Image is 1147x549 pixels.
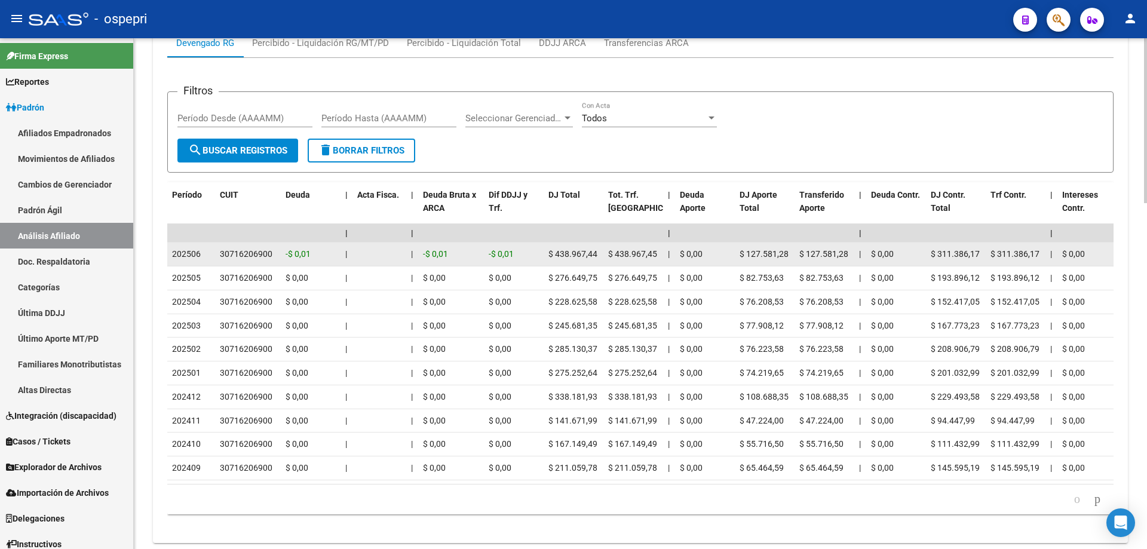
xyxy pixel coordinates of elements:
[167,182,215,235] datatable-header-cell: Período
[188,143,203,157] mat-icon: search
[548,249,597,259] span: $ 438.967,44
[489,297,511,306] span: $ 0,00
[608,392,657,401] span: $ 338.181,93
[172,190,202,200] span: Período
[871,190,920,200] span: Deuda Contr.
[548,273,597,283] span: $ 276.649,75
[411,273,413,283] span: |
[740,439,784,449] span: $ 55.716,50
[608,190,689,213] span: Tot. Trf. [GEOGRAPHIC_DATA]
[1050,249,1052,259] span: |
[990,344,1039,354] span: $ 208.906,79
[608,416,657,425] span: $ 141.671,99
[286,249,311,259] span: -$ 0,01
[94,6,147,32] span: - ospepri
[859,439,861,449] span: |
[859,273,861,283] span: |
[1050,321,1052,330] span: |
[423,190,476,213] span: Deuda Bruta x ARCA
[489,249,514,259] span: -$ 0,01
[6,409,116,422] span: Integración (discapacidad)
[859,249,861,259] span: |
[871,249,894,259] span: $ 0,00
[1062,368,1085,378] span: $ 0,00
[871,463,894,473] span: $ 0,00
[680,368,703,378] span: $ 0,00
[582,113,607,124] span: Todos
[799,416,844,425] span: $ 47.224,00
[1062,321,1085,330] span: $ 0,00
[1050,228,1053,238] span: |
[668,344,670,354] span: |
[172,297,201,306] span: 202504
[308,139,415,162] button: Borrar Filtros
[489,416,511,425] span: $ 0,00
[680,416,703,425] span: $ 0,00
[286,344,308,354] span: $ 0,00
[345,273,347,283] span: |
[740,297,784,306] span: $ 76.208,53
[286,297,308,306] span: $ 0,00
[680,392,703,401] span: $ 0,00
[423,439,446,449] span: $ 0,00
[799,273,844,283] span: $ 82.753,63
[871,297,894,306] span: $ 0,00
[489,344,511,354] span: $ 0,00
[990,392,1039,401] span: $ 229.493,58
[177,139,298,162] button: Buscar Registros
[6,101,44,114] span: Padrón
[281,182,341,235] datatable-header-cell: Deuda
[220,319,272,333] div: 30716206900
[345,321,347,330] span: |
[172,321,201,330] span: 202503
[871,392,894,401] span: $ 0,00
[931,416,975,425] span: $ 94.447,99
[608,439,657,449] span: $ 167.149,49
[1057,182,1117,235] datatable-header-cell: Intereses Contr.
[990,416,1035,425] span: $ 94.447,99
[680,249,703,259] span: $ 0,00
[215,182,281,235] datatable-header-cell: CUIT
[172,416,201,425] span: 202411
[172,249,201,259] span: 202506
[286,463,308,473] span: $ 0,00
[668,463,670,473] span: |
[489,368,511,378] span: $ 0,00
[1106,508,1135,537] div: Open Intercom Messenger
[859,321,861,330] span: |
[423,463,446,473] span: $ 0,00
[172,439,201,449] span: 202410
[859,190,861,200] span: |
[740,321,784,330] span: $ 77.908,12
[668,190,670,200] span: |
[423,273,446,283] span: $ 0,00
[990,439,1039,449] span: $ 111.432,99
[548,392,597,401] span: $ 338.181,93
[871,416,894,425] span: $ 0,00
[740,249,789,259] span: $ 127.581,28
[188,145,287,156] span: Buscar Registros
[675,182,735,235] datatable-header-cell: Deuda Aporte
[859,297,861,306] span: |
[489,273,511,283] span: $ 0,00
[286,273,308,283] span: $ 0,00
[871,344,894,354] span: $ 0,00
[484,182,544,235] datatable-header-cell: Dif DDJJ y Trf.
[663,182,675,235] datatable-header-cell: |
[680,463,703,473] span: $ 0,00
[345,416,347,425] span: |
[1050,273,1052,283] span: |
[799,368,844,378] span: $ 74.219,65
[411,321,413,330] span: |
[6,50,68,63] span: Firma Express
[548,190,580,200] span: DJ Total
[668,416,670,425] span: |
[345,463,347,473] span: |
[871,368,894,378] span: $ 0,00
[859,463,861,473] span: |
[172,463,201,473] span: 202409
[423,297,446,306] span: $ 0,00
[990,273,1039,283] span: $ 193.896,12
[680,190,706,213] span: Deuda Aporte
[1045,182,1057,235] datatable-header-cell: |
